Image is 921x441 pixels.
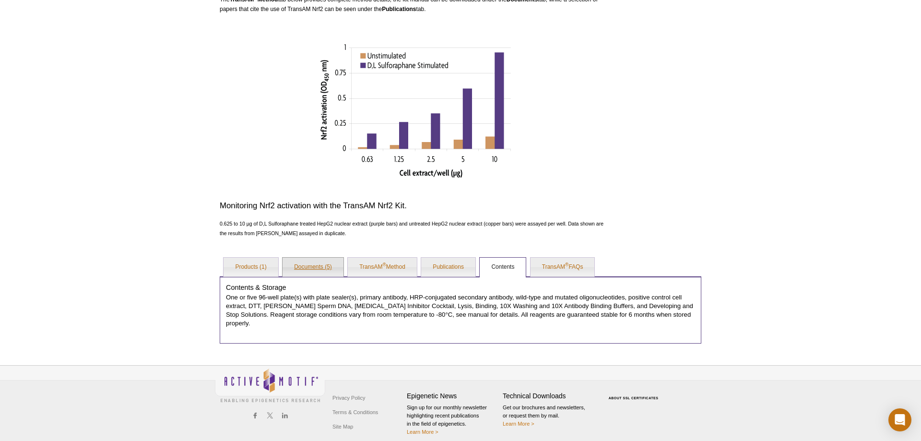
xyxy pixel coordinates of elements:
a: TransAM®Method [348,258,417,277]
a: Products (1) [224,258,278,277]
div: Open Intercom Messenger [888,408,911,431]
h4: Contents & Storage [226,283,695,292]
p: One or five 96-well plate(s) with plate sealer(s), primary antibody, HRP-conjugated secondary ant... [226,293,695,328]
p: Sign up for our monthly newsletter highlighting recent publications in the field of epigenetics. [407,404,498,436]
sup: ® [382,262,386,267]
h3: Monitoring Nrf2 activation with the TransAM Nrf2 Kit. [220,200,610,212]
img: Monitoring Nrf2 activation [319,43,511,178]
a: Contents [480,258,526,277]
h4: Technical Downloads [503,392,594,400]
table: Click to Verify - This site chose Symantec SSL for secure e-commerce and confidential communicati... [599,382,671,404]
sup: ® [565,262,568,267]
a: Documents (5) [283,258,343,277]
a: Site Map [330,419,355,434]
h4: Epigenetic News [407,392,498,400]
span: 0.625 to 10 µg of D,L Sulforaphane treated HepG2 nuclear extract (purple bars) and untreated HepG... [220,221,603,236]
strong: Publications [382,6,416,12]
a: Publications [421,258,475,277]
a: Learn More > [503,421,534,427]
img: Active Motif, [215,366,325,405]
a: Learn More > [407,429,438,435]
a: ABOUT SSL CERTIFICATES [609,396,659,400]
a: Terms & Conditions [330,405,380,419]
a: TransAM®FAQs [531,258,595,277]
p: Get our brochures and newsletters, or request them by mail. [503,404,594,428]
a: Privacy Policy [330,391,367,405]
